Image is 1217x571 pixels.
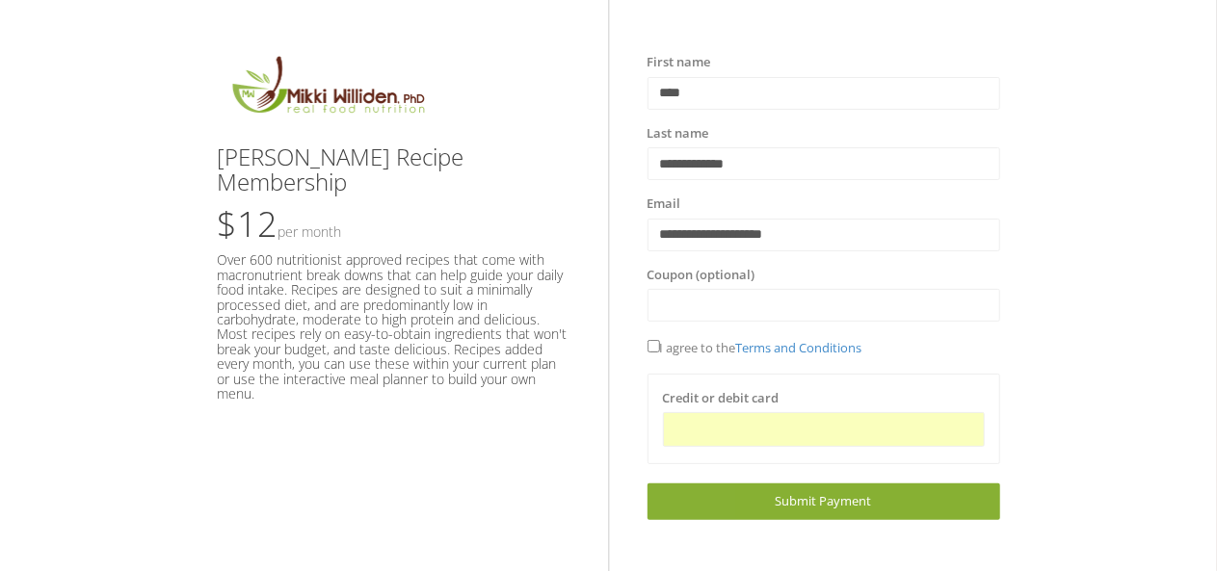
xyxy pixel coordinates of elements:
iframe: Secure card payment input frame [675,422,972,438]
label: Last name [648,124,709,143]
label: First name [648,53,711,72]
label: Credit or debit card [663,389,780,408]
h5: Over 600 nutritionist approved recipes that come with macronutrient break downs that can help gui... [218,252,570,401]
label: Coupon (optional) [648,266,755,285]
small: Per Month [278,222,342,241]
h3: [PERSON_NAME] Recipe Membership [218,144,570,195]
a: Submit Payment [648,483,1000,519]
a: Terms and Conditions [736,339,862,356]
label: Email [648,195,681,214]
span: Submit Payment [776,492,872,509]
img: MikkiLogoMain.png [218,53,437,125]
span: I agree to the [648,339,862,356]
span: $12 [218,200,342,247]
